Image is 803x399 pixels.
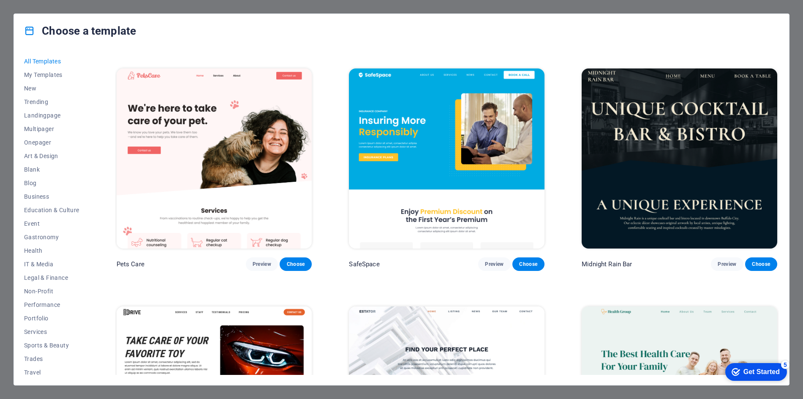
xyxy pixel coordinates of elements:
span: Onepager [24,139,79,146]
button: Multipager [24,122,79,136]
button: Event [24,217,79,230]
span: Preview [253,261,271,268]
button: All Templates [24,55,79,68]
img: SafeSpace [349,68,544,249]
span: Preview [718,261,736,268]
button: Choose [280,257,312,271]
span: Multipager [24,126,79,132]
button: Education & Culture [24,203,79,217]
span: Preview [485,261,504,268]
p: Pets Care [117,260,144,268]
button: Sports & Beauty [24,339,79,352]
span: Event [24,220,79,227]
span: Education & Culture [24,207,79,213]
span: Trades [24,355,79,362]
div: 5 [63,2,71,10]
button: Non-Profit [24,284,79,298]
button: Travel [24,366,79,379]
button: Blog [24,176,79,190]
button: IT & Media [24,257,79,271]
span: Choose [519,261,538,268]
button: Preview [246,257,278,271]
div: Get Started 5 items remaining, 0% complete [7,4,68,22]
button: Preview [711,257,743,271]
span: Art & Design [24,153,79,159]
img: Pets Care [117,68,312,249]
button: Trending [24,95,79,109]
div: Get Started [25,9,61,17]
span: Choose [752,261,770,268]
span: Services [24,328,79,335]
p: Midnight Rain Bar [582,260,632,268]
button: Legal & Finance [24,271,79,284]
span: Blog [24,180,79,186]
button: New [24,82,79,95]
button: Trades [24,352,79,366]
span: Gastronomy [24,234,79,240]
span: Trending [24,98,79,105]
span: Portfolio [24,315,79,322]
span: Blank [24,166,79,173]
span: Sports & Beauty [24,342,79,349]
button: Gastronomy [24,230,79,244]
button: Choose [745,257,777,271]
button: Portfolio [24,312,79,325]
button: Preview [478,257,510,271]
button: Landingpage [24,109,79,122]
span: New [24,85,79,92]
span: Choose [286,261,305,268]
button: Performance [24,298,79,312]
span: Non-Profit [24,288,79,295]
button: Blank [24,163,79,176]
span: My Templates [24,71,79,78]
button: Health [24,244,79,257]
span: Legal & Finance [24,274,79,281]
span: Performance [24,301,79,308]
span: Business [24,193,79,200]
span: Health [24,247,79,254]
img: Midnight Rain Bar [582,68,777,249]
span: All Templates [24,58,79,65]
button: Art & Design [24,149,79,163]
p: SafeSpace [349,260,379,268]
button: Choose [512,257,544,271]
span: Travel [24,369,79,376]
span: Landingpage [24,112,79,119]
button: Services [24,325,79,339]
button: Onepager [24,136,79,149]
h4: Choose a template [24,24,136,38]
span: IT & Media [24,261,79,268]
button: My Templates [24,68,79,82]
button: Business [24,190,79,203]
